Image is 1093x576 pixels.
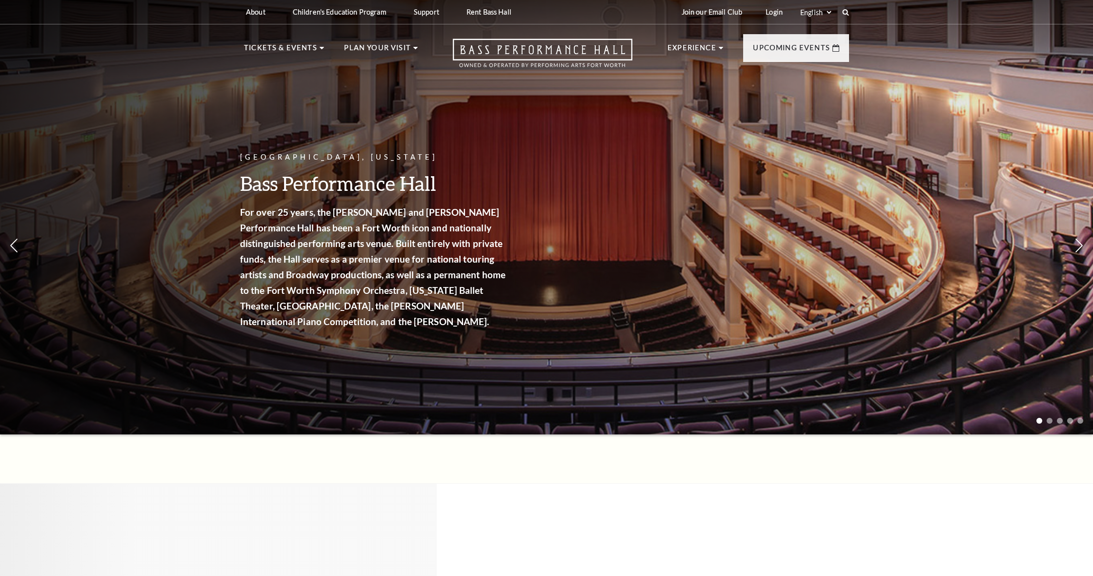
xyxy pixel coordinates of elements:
[240,206,506,327] strong: For over 25 years, the [PERSON_NAME] and [PERSON_NAME] Performance Hall has been a Fort Worth ico...
[344,42,411,60] p: Plan Your Visit
[414,8,439,16] p: Support
[240,151,508,164] p: [GEOGRAPHIC_DATA], [US_STATE]
[246,8,265,16] p: About
[293,8,386,16] p: Children's Education Program
[240,171,508,196] h3: Bass Performance Hall
[798,8,833,17] select: Select:
[466,8,511,16] p: Rent Bass Hall
[668,42,716,60] p: Experience
[753,42,830,60] p: Upcoming Events
[244,42,317,60] p: Tickets & Events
